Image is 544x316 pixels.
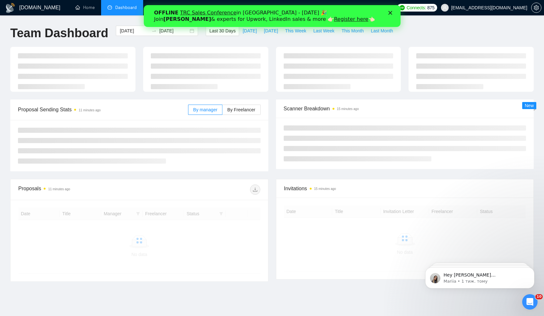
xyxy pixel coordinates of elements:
[245,6,251,10] div: Закрити
[193,107,217,112] span: By manager
[337,107,359,111] time: 15 minutes ago
[190,11,225,17] a: Register here
[427,4,434,11] span: 875
[341,27,364,34] span: This Month
[281,26,310,36] button: This Week
[150,5,173,10] a: searchScanner
[443,5,447,10] span: user
[284,105,526,113] span: Scanner Breakdown
[151,28,157,33] span: swap-right
[227,107,255,112] span: By Freelancer
[209,27,236,34] span: Last 30 Days
[531,5,541,10] a: setting
[314,187,336,191] time: 15 minutes ago
[400,5,405,10] img: upwork-logo.png
[151,28,157,33] span: to
[18,184,139,195] div: Proposals
[525,103,534,108] span: New
[28,25,111,30] p: Message from Mariia, sent 1 тиж. тому
[239,26,260,36] button: [DATE]
[531,3,541,13] button: setting
[28,19,110,126] span: Hey [PERSON_NAME][EMAIL_ADDRESS][PERSON_NAME][DOMAIN_NAME], Looks like your Upwork agency [PERSON...
[10,26,108,41] h1: Team Dashboard
[371,27,393,34] span: Last Month
[206,26,239,36] button: Last 30 Days
[144,5,401,27] iframe: Intercom live chat банер
[48,187,70,191] time: 11 minutes ago
[18,106,188,114] span: Proposal Sending Stats
[120,27,149,34] input: Start date
[535,294,543,299] span: 10
[416,254,544,299] iframe: Intercom notifications повідомлення
[284,184,526,192] span: Invitations
[159,27,188,34] input: End date
[310,26,338,36] button: Last Week
[75,5,95,10] a: homeHome
[115,5,137,10] span: Dashboard
[5,3,15,13] img: logo
[367,26,396,36] button: Last Month
[522,294,538,310] iframe: Intercom live chat
[260,26,281,36] button: [DATE]
[338,26,367,36] button: This Month
[285,27,306,34] span: This Week
[531,5,541,10] span: setting
[264,27,278,34] span: [DATE]
[313,27,334,34] span: Last Week
[108,5,112,10] span: dashboard
[79,108,100,112] time: 11 minutes ago
[407,4,426,11] span: Connects:
[243,27,257,34] span: [DATE]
